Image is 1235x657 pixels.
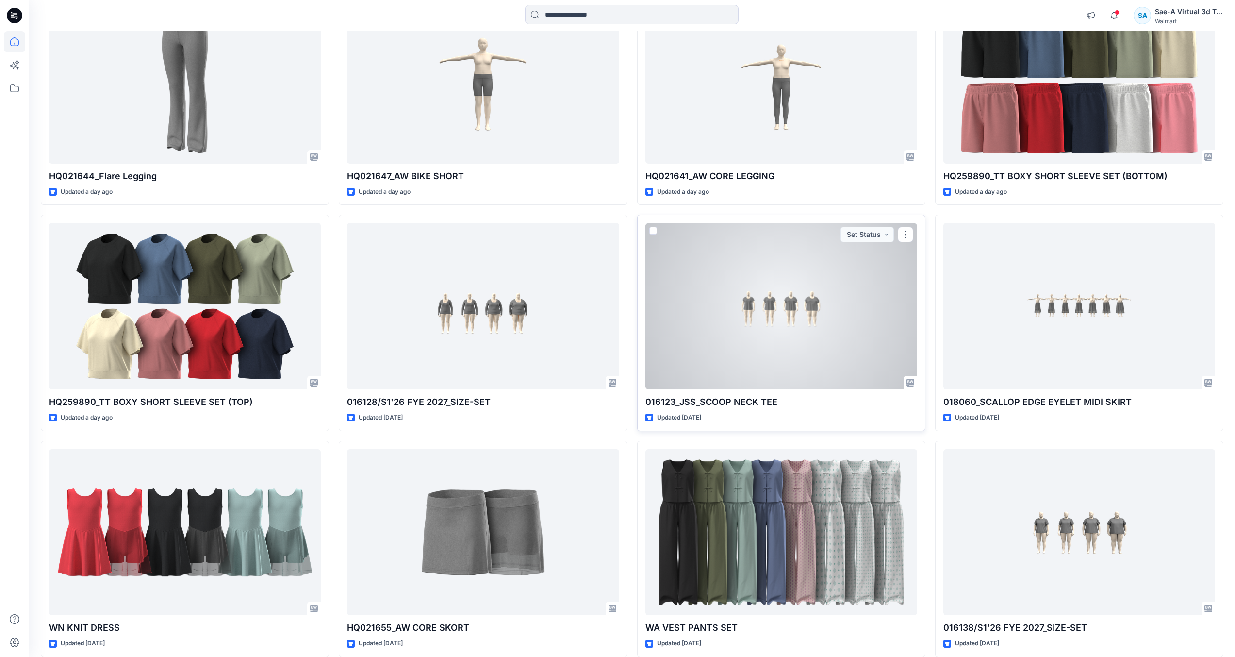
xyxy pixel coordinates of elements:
p: HQ021641_AW CORE LEGGING [645,169,917,183]
p: 016123_JSS_SCOOP NECK TEE [645,395,917,409]
p: 016128/S1'26 FYE 2027_SIZE-SET [347,395,619,409]
p: Updated a day ago [61,413,113,423]
p: HQ259890_TT BOXY SHORT SLEEVE SET (BOTTOM) [943,169,1215,183]
p: Updated [DATE] [657,639,701,649]
p: Updated [DATE] [955,639,999,649]
a: 016138/S1'26 FYE 2027_SIZE-SET [943,449,1215,616]
p: Updated a day ago [955,187,1007,197]
p: Updated a day ago [359,187,411,197]
p: HQ021644_Flare Legging [49,169,321,183]
a: WN KNIT DRESS [49,449,321,616]
a: 016128/S1'26 FYE 2027_SIZE-SET [347,223,619,389]
p: Updated [DATE] [359,639,403,649]
p: Updated [DATE] [61,639,105,649]
a: 018060_SCALLOP EDGE EYELET MIDI SKIRT [943,223,1215,389]
a: HQ259890_TT BOXY SHORT SLEEVE SET (TOP) [49,223,321,389]
p: Updated [DATE] [657,413,701,423]
p: HQ259890_TT BOXY SHORT SLEEVE SET (TOP) [49,395,321,409]
a: HQ021655_AW CORE SKORT [347,449,619,616]
p: 016138/S1'26 FYE 2027_SIZE-SET [943,621,1215,635]
p: WA VEST PANTS SET [645,621,917,635]
p: WN KNIT DRESS [49,621,321,635]
p: Updated [DATE] [359,413,403,423]
p: Updated a day ago [657,187,709,197]
p: Updated [DATE] [955,413,999,423]
p: HQ021655_AW CORE SKORT [347,621,619,635]
div: SA [1134,7,1151,24]
a: 016123_JSS_SCOOP NECK TEE [645,223,917,389]
p: 018060_SCALLOP EDGE EYELET MIDI SKIRT [943,395,1215,409]
a: WA VEST PANTS SET [645,449,917,616]
div: Sae-A Virtual 3d Team [1155,6,1223,17]
div: Walmart [1155,17,1223,25]
p: HQ021647_AW BIKE SHORT [347,169,619,183]
p: Updated a day ago [61,187,113,197]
